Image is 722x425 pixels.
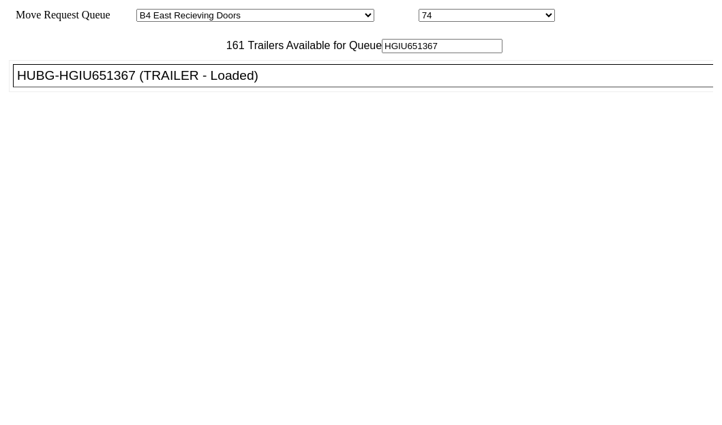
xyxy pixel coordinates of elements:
[17,68,721,83] div: HUBG-HGIU651367 (TRAILER - Loaded)
[112,9,134,20] span: Area
[377,9,416,20] span: Location
[382,39,502,53] input: Filter Available Trailers
[220,40,245,51] span: 161
[9,9,110,20] span: Move Request Queue
[245,40,382,51] span: Trailers Available for Queue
